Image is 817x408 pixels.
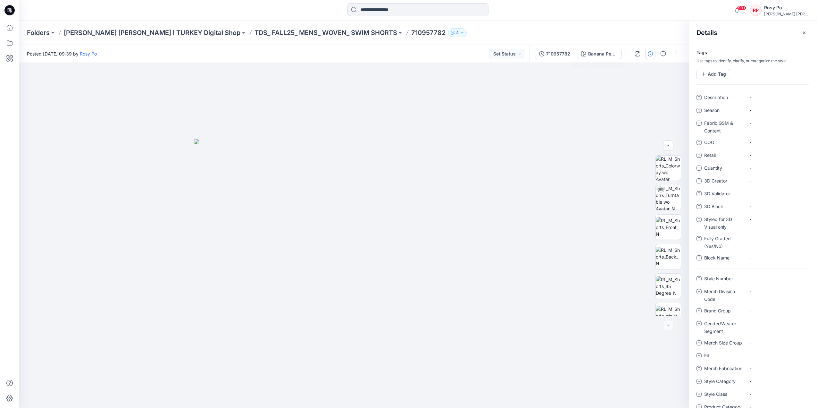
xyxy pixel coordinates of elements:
[656,185,681,210] img: RL_M_Shorts_Turntable wo Avatar_N
[749,254,805,261] span: -
[704,275,743,284] span: Style Number
[749,275,805,282] span: -
[749,94,805,101] span: -
[535,49,574,59] button: 710957782
[749,288,759,295] div: -
[704,254,743,263] span: Block Name
[704,106,743,115] span: Season
[645,49,655,59] button: Details
[254,28,397,37] a: TDS_ FALL25_ MENS_ WOVEN_ SWIM SHORTS
[27,28,50,37] a: Folders
[704,235,743,250] span: Fully Graded (Yes/No)
[749,307,759,314] div: -
[696,29,717,37] h2: Details
[749,139,805,146] span: -
[749,391,759,397] div: -
[696,69,730,79] button: Add Tag
[704,339,743,348] span: Merch Size Group
[704,288,743,303] span: Merch Division Code
[704,151,743,160] span: Retail
[704,390,743,399] span: Style Class
[704,177,743,186] span: 3D Creator
[656,156,681,181] img: RL_M_Shorts_Colorway wo Avatar
[456,29,459,36] p: 4
[704,190,743,199] span: 3D Validator
[749,378,759,385] div: -
[588,50,618,57] div: Banana Peel - 008
[656,247,681,267] img: RL_M_Shorts_Back_N
[64,28,240,37] a: [PERSON_NAME] [PERSON_NAME] I TURKEY Digital Shop
[749,216,805,223] span: -
[704,164,743,173] span: Quantity
[577,49,622,59] button: Banana Peel - 008
[749,177,805,184] span: -
[27,50,97,57] span: Posted [DATE] 09:39 by
[689,50,817,55] h4: Tags
[80,51,97,56] a: Rosy Po
[704,365,743,374] span: Merch Fabrication
[546,50,570,57] div: 710957782
[749,352,759,359] div: -
[689,58,817,64] p: Use tags to identify, clarify, or categorize the style
[749,235,805,242] span: -
[749,339,759,346] div: -
[656,276,681,296] img: RL_M_Shorts_45 Degree_N
[749,120,805,126] span: -
[411,28,446,37] p: 710957782
[704,352,743,361] span: Fit
[749,365,805,372] span: -
[749,165,805,171] span: -
[764,12,809,16] div: [PERSON_NAME] [PERSON_NAME]
[749,320,759,327] div: -
[704,203,743,212] span: 3D Block
[749,190,805,197] span: -
[750,4,762,16] div: RP
[749,152,805,158] span: -
[749,107,805,114] span: -
[656,217,681,237] img: RL_M_Shorts_Front_N
[704,94,743,103] span: Description
[704,216,743,231] span: Styled for 3D Visual only
[737,5,746,11] span: 99+
[704,378,743,387] span: Style Category
[764,4,809,12] div: Rosy Po
[656,306,681,326] img: RL_M_Shorts_Waist Details_N
[194,139,514,408] img: eyJhbGciOiJIUzI1NiIsImtpZCI6IjAiLCJzbHQiOiJzZXMiLCJ0eXAiOiJKV1QifQ.eyJkYXRhIjp7InR5cGUiOiJzdG9yYW...
[704,307,743,316] span: Brand Group
[749,203,805,210] span: -
[704,119,743,135] span: Fabric GSM & Content
[704,139,743,148] span: COO
[448,28,467,37] button: 4
[704,320,743,335] span: Gender/Wearer Segment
